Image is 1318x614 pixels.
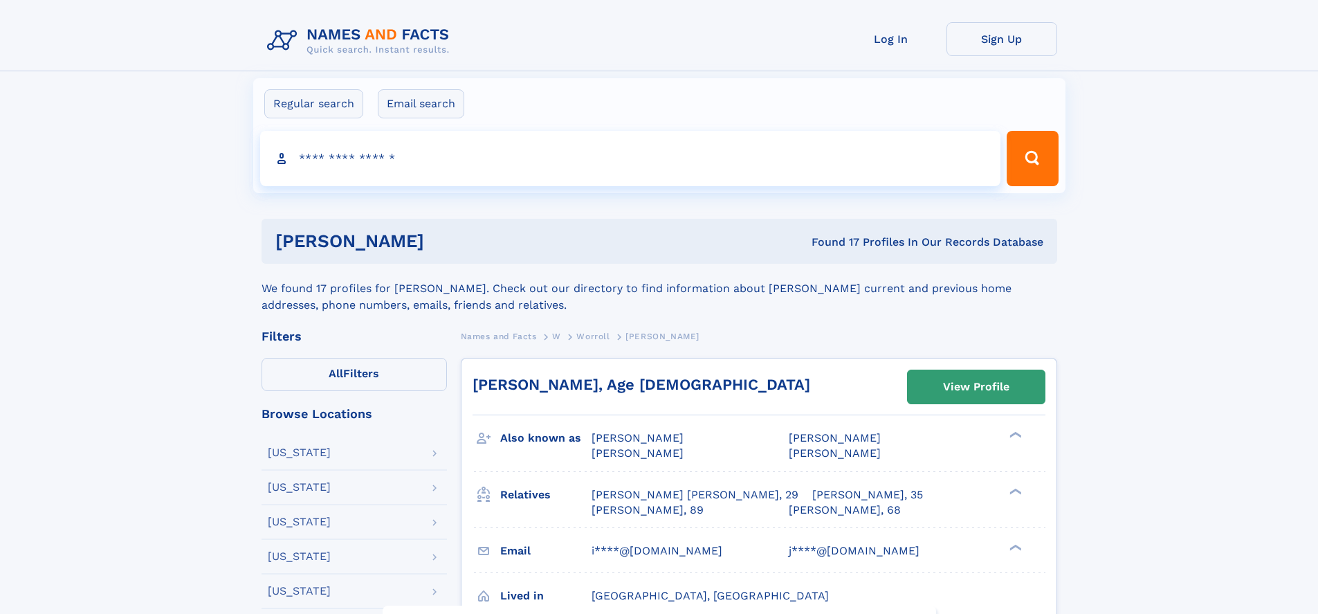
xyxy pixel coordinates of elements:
[592,487,798,503] a: [PERSON_NAME] [PERSON_NAME], 29
[262,330,447,343] div: Filters
[812,487,923,503] a: [PERSON_NAME], 35
[268,516,331,527] div: [US_STATE]
[260,131,1001,186] input: search input
[908,370,1045,404] a: View Profile
[946,22,1057,56] a: Sign Up
[262,358,447,391] label: Filters
[268,447,331,458] div: [US_STATE]
[268,482,331,493] div: [US_STATE]
[789,446,881,460] span: [PERSON_NAME]
[378,89,464,118] label: Email search
[836,22,946,56] a: Log In
[268,586,331,597] div: [US_STATE]
[1006,543,1023,552] div: ❯
[500,483,592,507] h3: Relatives
[592,589,829,602] span: [GEOGRAPHIC_DATA], [GEOGRAPHIC_DATA]
[1006,487,1023,496] div: ❯
[576,327,610,345] a: Worroll
[500,539,592,563] h3: Email
[1006,431,1023,440] div: ❯
[552,332,561,341] span: W
[275,233,618,250] h1: [PERSON_NAME]
[473,376,810,393] a: [PERSON_NAME], Age [DEMOGRAPHIC_DATA]
[500,426,592,450] h3: Also known as
[262,408,447,420] div: Browse Locations
[461,327,537,345] a: Names and Facts
[789,503,901,518] a: [PERSON_NAME], 68
[618,235,1043,250] div: Found 17 Profiles In Our Records Database
[576,332,610,341] span: Worroll
[500,584,592,608] h3: Lived in
[264,89,363,118] label: Regular search
[552,327,561,345] a: W
[625,332,699,341] span: [PERSON_NAME]
[592,446,684,460] span: [PERSON_NAME]
[262,22,461,60] img: Logo Names and Facts
[943,371,1009,403] div: View Profile
[789,431,881,444] span: [PERSON_NAME]
[262,264,1057,314] div: We found 17 profiles for [PERSON_NAME]. Check out our directory to find information about [PERSON...
[592,431,684,444] span: [PERSON_NAME]
[268,551,331,562] div: [US_STATE]
[329,367,343,380] span: All
[592,503,704,518] a: [PERSON_NAME], 89
[1007,131,1058,186] button: Search Button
